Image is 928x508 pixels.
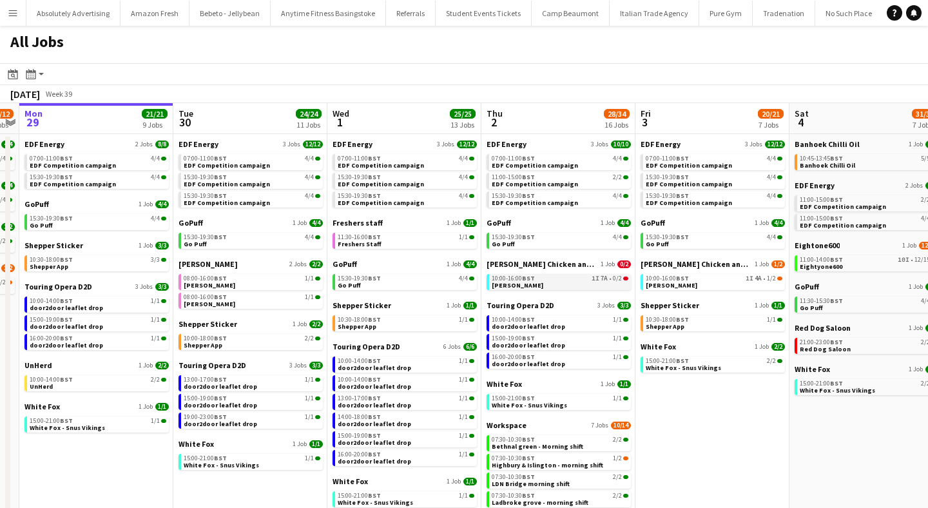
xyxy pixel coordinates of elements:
[641,139,785,149] a: EDF Energy3 Jobs12/12
[305,155,314,162] span: 4/4
[333,300,477,342] div: Shepper Sticker1 Job1/110:30-18:00BST1/1Shepper App
[305,174,314,181] span: 4/4
[333,218,383,228] span: Freshers staff
[767,193,776,199] span: 4/4
[368,191,381,200] span: BST
[457,141,477,148] span: 12/12
[214,191,227,200] span: BST
[333,139,477,149] a: EDF Energy3 Jobs12/12
[459,174,468,181] span: 4/4
[214,293,227,301] span: BST
[24,139,169,149] a: EDF Energy2 Jobs8/8
[1,141,15,148] span: 4/4
[591,141,608,148] span: 3 Jobs
[522,191,535,200] span: BST
[338,155,381,162] span: 07:00-11:00
[646,193,689,199] span: 15:30-19:30
[338,315,474,330] a: 10:30-18:00BST1/1Shepper App
[139,242,153,249] span: 1 Job
[437,141,454,148] span: 3 Jobs
[305,275,314,282] span: 1/1
[699,1,753,26] button: Pure Gym
[771,260,785,268] span: 1/2
[338,173,474,188] a: 15:30-19:30BST4/4EDF Competition campaign
[60,315,73,324] span: BST
[179,139,323,218] div: EDF Energy3 Jobs12/1207:00-11:00BST4/4EDF Competition campaign15:30-19:30BST4/4EDF Competition ca...
[24,240,169,282] div: Shepper Sticker1 Job3/310:30-18:00BST3/3Shepper App
[24,199,169,240] div: GoPuff1 Job4/415:30-19:30BST4/4Go Puff
[463,302,477,309] span: 1/1
[522,173,535,181] span: BST
[641,259,785,300] div: [PERSON_NAME] Chicken and Shakes1 Job1/210:00-16:00BST1I4A•1/2[PERSON_NAME]
[214,173,227,181] span: BST
[305,193,314,199] span: 4/4
[755,302,769,309] span: 1 Job
[646,199,732,207] span: EDF Competition campaign
[338,180,424,188] span: EDF Competition campaign
[271,1,386,26] button: Anytime Fitness Basingstoke
[795,240,840,250] span: Eightone600
[898,257,909,263] span: 10I
[333,300,477,310] a: Shepper Sticker1 Job1/1
[214,154,227,162] span: BST
[155,200,169,208] span: 4/4
[333,139,372,149] span: EDF Energy
[492,233,628,248] a: 15:30-19:30BST4/4Go Puff
[522,274,535,282] span: BST
[24,282,169,360] div: Touring Opera D2D3 Jobs3/310:00-14:00BST1/1door2door leaflet drop15:00-19:00BST1/1door2door leafl...
[26,1,121,26] button: Absolutely Advertising
[492,281,543,289] span: Miss Millies
[447,260,461,268] span: 1 Job
[646,281,697,289] span: Miss Millies
[436,1,532,26] button: Student Events Tickets
[522,154,535,162] span: BST
[368,154,381,162] span: BST
[293,219,307,227] span: 1 Job
[767,234,776,240] span: 4/4
[795,282,819,291] span: GoPuff
[30,154,166,169] a: 07:00-11:00BST4/4EDF Competition campaign
[214,274,227,282] span: BST
[179,139,323,149] a: EDF Energy3 Jobs12/12
[800,304,823,312] span: Go Puff
[492,315,628,330] a: 10:00-14:00BST1/1door2door leaflet drop
[333,259,477,300] div: GoPuff1 Job4/415:30-19:30BST4/4Go Puff
[800,161,855,170] span: Banhoek Chilli Oil
[830,154,843,162] span: BST
[676,274,689,282] span: BST
[447,219,461,227] span: 1 Job
[613,234,622,240] span: 4/4
[487,259,598,269] span: Miss Millies Chicken and Shakes
[184,155,227,162] span: 07:00-11:00
[487,218,631,259] div: GoPuff1 Job4/415:30-19:30BST4/4Go Puff
[179,218,323,259] div: GoPuff1 Job4/415:30-19:30BST4/4Go Puff
[338,193,381,199] span: 15:30-19:30
[135,141,153,148] span: 2 Jobs
[333,139,477,218] div: EDF Energy3 Jobs12/1207:00-11:00BST4/4EDF Competition campaign15:30-19:30BST4/4EDF Competition ca...
[338,275,381,282] span: 15:30-19:30
[641,139,681,149] span: EDF Energy
[755,219,769,227] span: 1 Job
[767,174,776,181] span: 4/4
[24,199,169,209] a: GoPuff1 Job4/4
[24,240,169,250] a: Shepper Sticker1 Job3/3
[487,139,631,218] div: EDF Energy3 Jobs10/1007:00-11:00BST4/4EDF Competition campaign11:00-15:00BST2/2EDF Competition ca...
[487,218,631,228] a: GoPuff1 Job4/4
[338,174,381,181] span: 15:30-19:30
[646,155,689,162] span: 07:00-11:00
[184,180,270,188] span: EDF Competition campaign
[184,173,320,188] a: 15:30-19:30BST4/4EDF Competition campaign
[646,161,732,170] span: EDF Competition campaign
[617,219,631,227] span: 4/4
[338,240,382,248] span: Freshers Staff
[333,218,477,259] div: Freshers staff1 Job1/111:30-16:00BST1/1Freshers Staff
[368,173,381,181] span: BST
[24,282,92,291] span: Touring Opera D2D
[646,234,689,240] span: 15:30-19:30
[338,199,424,207] span: EDF Competition campaign
[30,255,166,270] a: 10:30-18:00BST3/3Shepper App
[800,215,843,222] span: 11:00-15:00
[139,200,153,208] span: 1 Job
[767,155,776,162] span: 4/4
[909,283,923,291] span: 1 Job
